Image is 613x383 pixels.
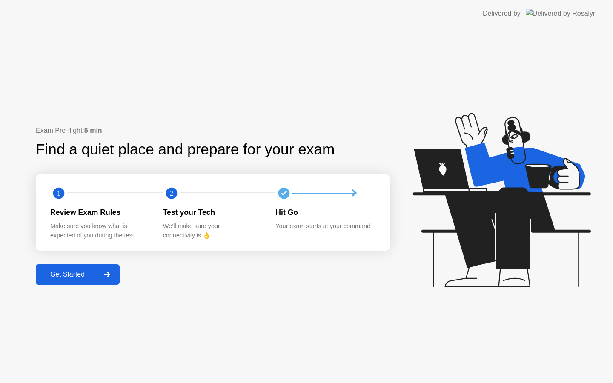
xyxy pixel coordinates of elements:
[57,189,60,197] text: 1
[36,126,390,136] div: Exam Pre-flight:
[163,207,262,218] div: Test your Tech
[483,9,521,19] div: Delivered by
[84,127,102,134] b: 5 min
[170,189,173,197] text: 2
[526,9,597,18] img: Delivered by Rosalyn
[275,207,375,218] div: Hit Go
[36,264,120,285] button: Get Started
[275,222,375,231] div: Your exam starts at your command
[36,138,336,161] div: Find a quiet place and prepare for your exam
[50,222,149,240] div: Make sure you know what is expected of you during the test.
[163,222,262,240] div: We’ll make sure your connectivity is 👌
[38,271,97,278] div: Get Started
[50,207,149,218] div: Review Exam Rules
